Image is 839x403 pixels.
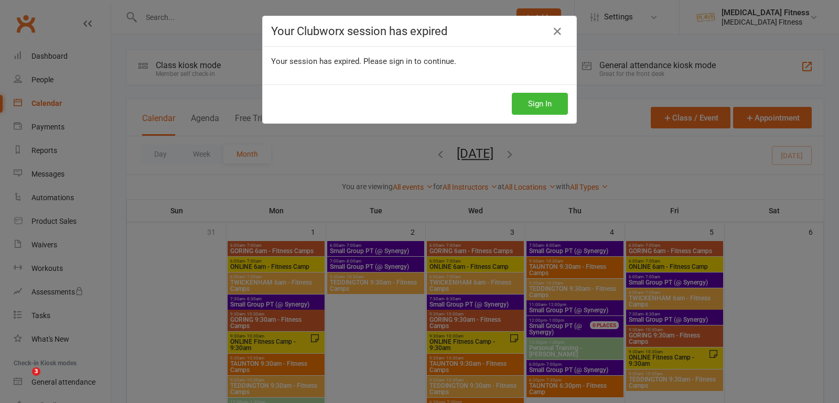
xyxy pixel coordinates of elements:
h4: Your Clubworx session has expired [271,25,568,38]
a: Close [549,23,566,40]
iframe: Intercom live chat [10,367,36,393]
span: 3 [32,367,40,376]
button: Sign In [512,93,568,115]
span: Your session has expired. Please sign in to continue. [271,57,456,66]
